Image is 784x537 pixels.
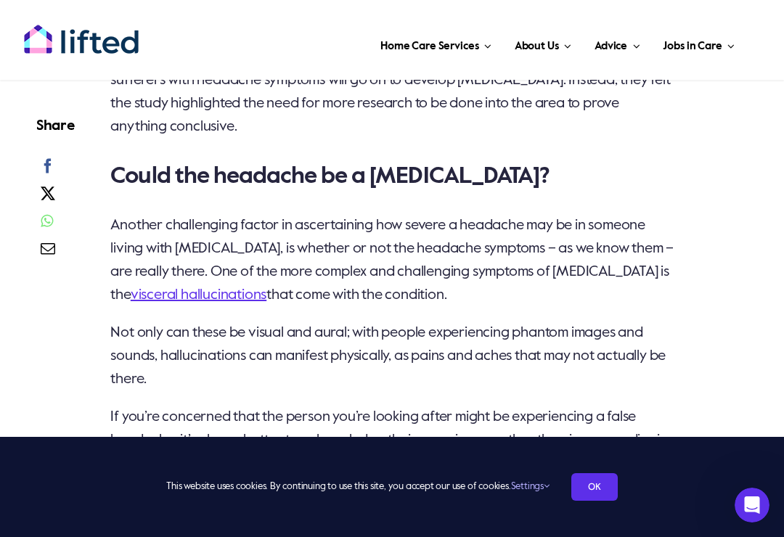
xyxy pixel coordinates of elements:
[595,35,627,58] span: Advice
[571,473,618,501] a: OK
[110,326,666,387] span: Not only can these be visual and aural; with people experiencing phantom images and sounds, hallu...
[510,22,576,65] a: About Us
[23,24,139,38] a: lifted-logo
[36,239,59,266] a: Email
[36,184,59,211] a: X
[166,475,549,499] span: This website uses cookies. By continuing to use this site, you accept our use of cookies.
[110,165,550,188] span: Could the headache be a [MEDICAL_DATA]?
[110,50,670,134] span: While this sounds very worrying, the authors were keen to stress that not all headache sufferers ...
[376,22,496,65] a: Home Care Services
[36,156,59,184] a: Facebook
[515,35,559,58] span: About Us
[380,35,478,58] span: Home Care Services
[663,35,722,58] span: Jobs in Care
[149,22,739,65] nav: Main Menu
[110,218,674,303] span: Another challenging factor in ascertaining how severe a headache may be in someone living with [M...
[735,488,769,522] iframe: Intercom live chat
[590,22,644,65] a: Advice
[658,22,739,65] a: Jobs in Care
[36,211,57,239] a: WhatsApp
[110,410,671,494] span: If you’re concerned that the person you’re looking after might be experiencing a false headache, ...
[36,116,74,136] h4: Share
[511,482,550,491] a: Settings
[131,288,266,303] a: visceral hallucinations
